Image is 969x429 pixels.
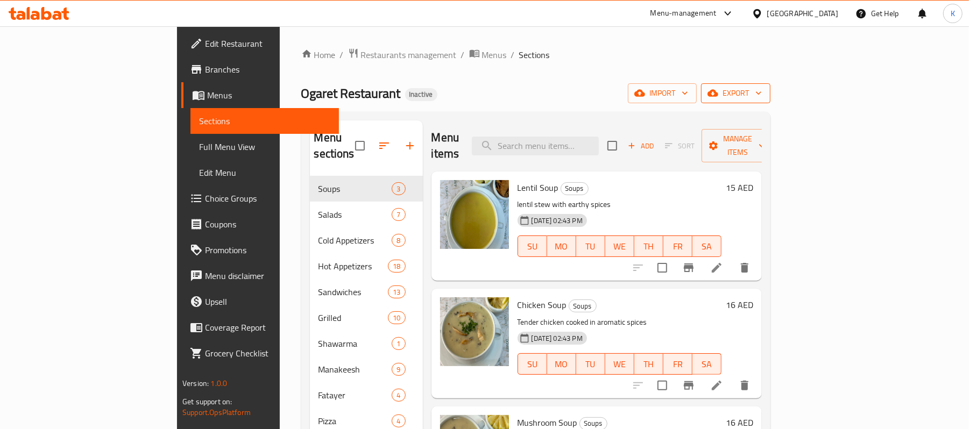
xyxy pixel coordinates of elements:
[392,414,405,427] div: items
[207,89,330,102] span: Menus
[392,337,405,350] div: items
[181,289,339,314] a: Upsell
[349,134,371,157] span: Select all sections
[626,140,655,152] span: Add
[310,227,423,253] div: Cold Appetizers8
[310,305,423,331] div: Grilled10
[182,395,232,409] span: Get support on:
[663,235,692,257] button: FR
[205,192,330,205] span: Choice Groups
[392,234,405,247] div: items
[319,234,392,247] span: Cold Appetizers
[319,414,392,427] span: Pizza
[392,416,405,426] span: 4
[392,339,405,349] span: 1
[440,180,509,249] img: Lentil Soup
[181,56,339,82] a: Branches
[628,83,697,103] button: import
[658,138,702,154] span: Select section first
[551,239,572,254] span: MO
[710,87,762,100] span: export
[663,353,692,375] button: FR
[392,184,405,194] span: 3
[581,356,601,372] span: TU
[676,373,702,398] button: Branch-specific-item
[205,295,330,308] span: Upsell
[392,210,405,220] span: 7
[181,82,339,108] a: Menus
[190,160,339,185] a: Edit Menu
[319,260,388,273] span: Hot Appetizers
[518,180,558,196] span: Lentil Soup
[210,376,227,390] span: 1.0.0
[388,260,405,273] div: items
[182,405,251,419] a: Support.OpsPlatform
[482,48,507,61] span: Menus
[310,331,423,356] div: Shawarma1
[205,347,330,360] span: Grocery Checklist
[518,235,547,257] button: SU
[547,353,576,375] button: MO
[310,253,423,279] div: Hot Appetizers18
[692,235,722,257] button: SA
[518,198,722,211] p: lentil stew with earthy spices
[624,138,658,154] span: Add item
[697,239,717,254] span: SA
[181,31,339,56] a: Edit Restaurant
[392,182,405,195] div: items
[199,140,330,153] span: Full Menu View
[561,182,589,195] div: Soups
[397,133,423,159] button: Add section
[732,373,758,398] button: delete
[668,239,688,254] span: FR
[581,239,601,254] span: TU
[605,353,634,375] button: WE
[636,87,688,100] span: import
[205,269,330,282] span: Menu disclaimer
[576,353,605,375] button: TU
[634,235,663,257] button: TH
[527,333,587,344] span: [DATE] 02:43 PM
[668,356,688,372] span: FR
[310,202,423,227] div: Salads7
[205,244,330,256] span: Promotions
[392,364,405,375] span: 9
[205,321,330,334] span: Coverage Report
[518,297,567,313] span: Chicken Soup
[576,235,605,257] button: TU
[319,311,388,324] div: Grilled
[610,239,630,254] span: WE
[190,108,339,134] a: Sections
[319,337,392,350] span: Shawarma
[205,37,330,50] span: Edit Restaurant
[319,182,392,195] span: Soups
[388,287,405,297] span: 13
[319,363,392,376] span: Manakeesh
[319,389,392,402] div: Fatayer
[301,48,770,62] nav: breadcrumb
[371,133,397,159] span: Sort sections
[605,235,634,257] button: WE
[561,182,588,195] span: Soups
[181,211,339,237] a: Coupons
[767,8,838,19] div: [GEOGRAPHIC_DATA]
[692,353,722,375] button: SA
[310,356,423,382] div: Manakeesh9
[340,48,344,61] li: /
[388,285,405,298] div: items
[310,176,423,202] div: Soups3
[181,314,339,340] a: Coverage Report
[440,297,509,366] img: Chicken Soup
[710,132,765,159] span: Manage items
[472,137,599,155] input: search
[319,208,392,221] span: Salads
[726,180,753,195] h6: 15 AED
[710,379,723,392] a: Edit menu item
[547,235,576,257] button: MO
[388,261,405,271] span: 18
[388,313,405,323] span: 10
